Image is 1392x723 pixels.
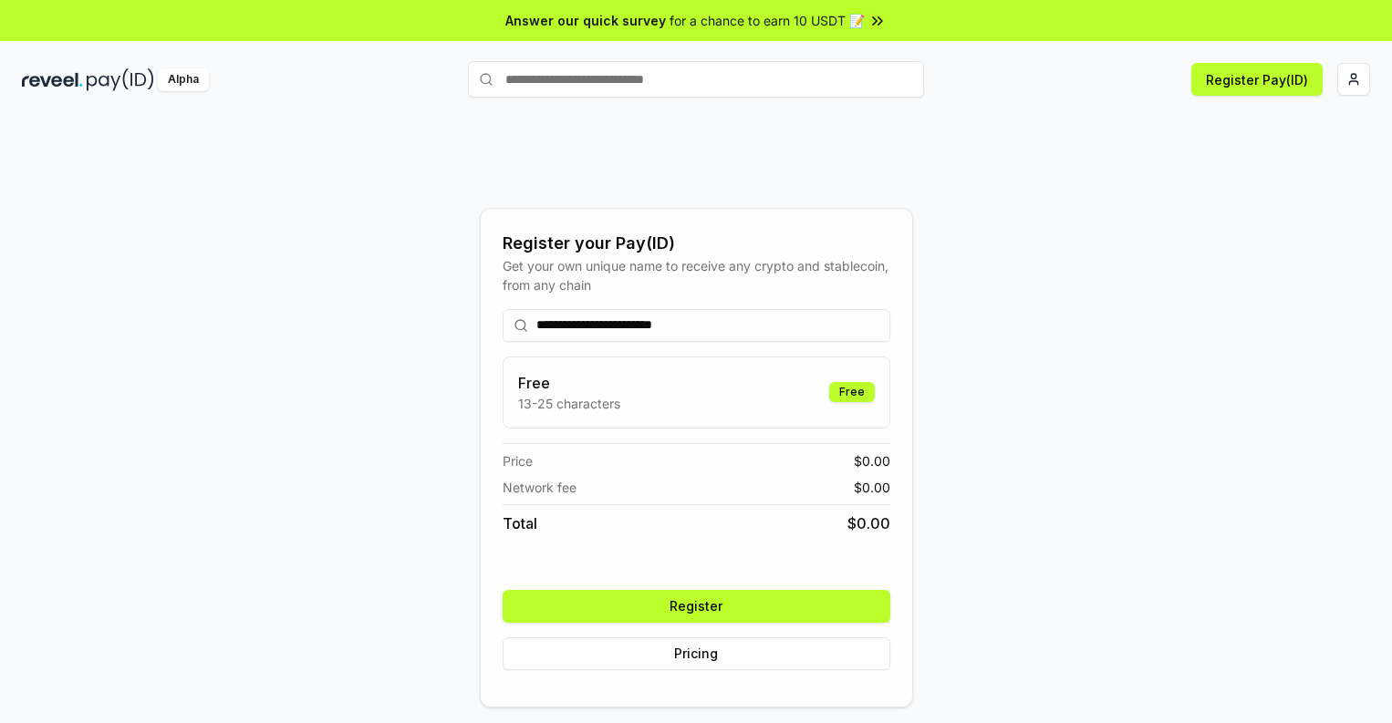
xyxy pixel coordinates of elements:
[503,512,537,534] span: Total
[829,382,875,402] div: Free
[503,231,890,256] div: Register your Pay(ID)
[854,451,890,470] span: $ 0.00
[505,11,666,30] span: Answer our quick survey
[670,11,865,30] span: for a chance to earn 10 USDT 📝
[503,637,890,670] button: Pricing
[518,394,620,413] p: 13-25 characters
[22,68,83,91] img: reveel_dark
[847,512,890,534] span: $ 0.00
[1191,63,1323,96] button: Register Pay(ID)
[854,478,890,497] span: $ 0.00
[87,68,154,91] img: pay_id
[518,372,620,394] h3: Free
[503,478,577,497] span: Network fee
[503,590,890,623] button: Register
[503,256,890,294] div: Get your own unique name to receive any crypto and stablecoin, from any chain
[158,68,209,91] div: Alpha
[503,451,533,470] span: Price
